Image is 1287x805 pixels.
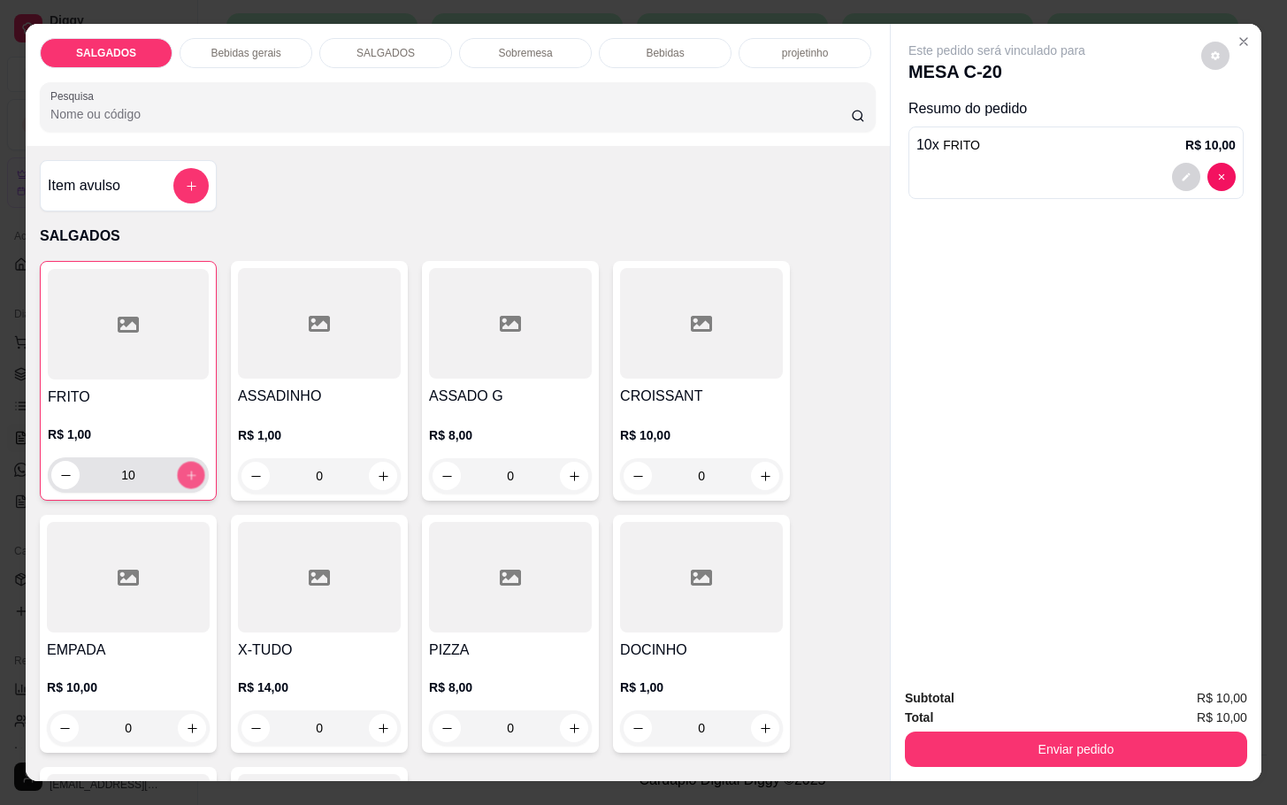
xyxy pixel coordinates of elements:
button: increase-product-quantity [178,462,205,489]
p: projetinho [782,46,829,60]
button: increase-product-quantity [751,714,779,742]
p: R$ 1,00 [238,426,401,444]
p: R$ 1,00 [620,678,783,696]
button: add-separate-item [173,168,209,203]
span: R$ 10,00 [1197,688,1247,708]
p: SALGADOS [76,46,136,60]
h4: EMPADA [47,640,210,661]
button: decrease-product-quantity [1172,163,1200,191]
span: FRITO [943,138,980,152]
p: Este pedido será vinculado para [908,42,1085,59]
button: Close [1230,27,1258,56]
h4: PIZZA [429,640,592,661]
button: increase-product-quantity [369,714,397,742]
h4: CROISSANT [620,386,783,407]
strong: Total [905,710,933,724]
button: increase-product-quantity [178,714,206,742]
h4: FRITO [48,387,209,408]
button: decrease-product-quantity [433,714,461,742]
p: 10 x [916,134,980,156]
p: SALGADOS [40,226,876,247]
button: decrease-product-quantity [241,462,270,490]
button: increase-product-quantity [751,462,779,490]
p: Bebidas gerais [211,46,280,60]
h4: ASSADO G [429,386,592,407]
p: R$ 10,00 [47,678,210,696]
button: decrease-product-quantity [241,714,270,742]
h4: Item avulso [48,175,120,196]
p: R$ 8,00 [429,426,592,444]
label: Pesquisa [50,88,100,103]
button: decrease-product-quantity [50,714,79,742]
h4: DOCINHO [620,640,783,661]
strong: Subtotal [905,691,954,705]
button: increase-product-quantity [560,462,588,490]
input: Pesquisa [50,105,851,123]
button: decrease-product-quantity [51,461,80,489]
p: Resumo do pedido [908,98,1244,119]
h4: X-TUDO [238,640,401,661]
button: increase-product-quantity [369,462,397,490]
p: R$ 1,00 [48,425,209,443]
span: R$ 10,00 [1197,708,1247,727]
button: decrease-product-quantity [1201,42,1230,70]
p: MESA C-20 [908,59,1085,84]
button: decrease-product-quantity [433,462,461,490]
p: R$ 8,00 [429,678,592,696]
h4: ASSADINHO [238,386,401,407]
p: R$ 10,00 [620,426,783,444]
p: Bebidas [646,46,684,60]
p: R$ 14,00 [238,678,401,696]
button: increase-product-quantity [560,714,588,742]
button: decrease-product-quantity [624,714,652,742]
p: SALGADOS [356,46,415,60]
button: Enviar pedido [905,732,1247,767]
p: Sobremesa [498,46,552,60]
button: decrease-product-quantity [1207,163,1236,191]
button: decrease-product-quantity [624,462,652,490]
p: R$ 10,00 [1185,136,1236,154]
